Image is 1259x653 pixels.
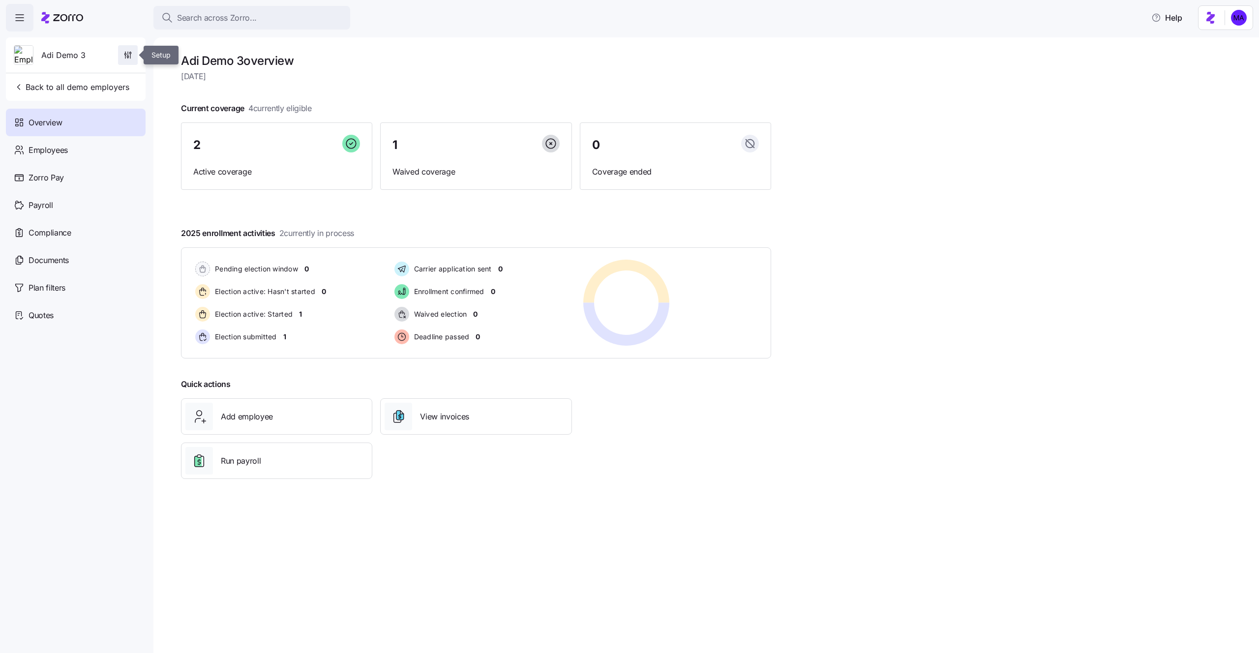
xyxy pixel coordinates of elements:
[14,81,129,93] span: Back to all demo employers
[411,264,492,274] span: Carrier application sent
[6,274,146,301] a: Plan filters
[6,164,146,191] a: Zorro Pay
[181,378,231,390] span: Quick actions
[14,46,33,65] img: Employer logo
[181,70,771,83] span: [DATE]
[6,109,146,136] a: Overview
[279,227,354,239] span: 2 currently in process
[1231,10,1247,26] img: ddc159ec0097e7aad339c48b92a6a103
[41,49,86,61] span: Adi Demo 3
[411,309,467,319] span: Waived election
[1151,12,1182,24] span: Help
[299,309,302,319] span: 1
[29,254,69,267] span: Documents
[498,264,503,274] span: 0
[6,136,146,164] a: Employees
[221,411,273,423] span: Add employee
[248,102,312,115] span: 4 currently eligible
[29,282,65,294] span: Plan filters
[212,287,315,297] span: Election active: Hasn't started
[592,139,600,151] span: 0
[10,77,133,97] button: Back to all demo employers
[491,287,495,297] span: 0
[420,411,469,423] span: View invoices
[29,172,64,184] span: Zorro Pay
[153,6,350,30] button: Search across Zorro...
[476,332,480,342] span: 0
[212,264,298,274] span: Pending election window
[322,287,326,297] span: 0
[6,219,146,246] a: Compliance
[473,309,478,319] span: 0
[304,264,309,274] span: 0
[181,53,771,68] h1: Adi Demo 3 overview
[6,246,146,274] a: Documents
[411,287,484,297] span: Enrollment confirmed
[221,455,261,467] span: Run payroll
[411,332,470,342] span: Deadline passed
[181,227,354,239] span: 2025 enrollment activities
[1143,8,1190,28] button: Help
[392,166,559,178] span: Waived coverage
[592,166,759,178] span: Coverage ended
[193,139,201,151] span: 2
[6,301,146,329] a: Quotes
[212,309,293,319] span: Election active: Started
[193,166,360,178] span: Active coverage
[181,102,312,115] span: Current coverage
[177,12,257,24] span: Search across Zorro...
[6,191,146,219] a: Payroll
[212,332,277,342] span: Election submitted
[392,139,397,151] span: 1
[29,117,62,129] span: Overview
[283,332,286,342] span: 1
[29,144,68,156] span: Employees
[29,309,54,322] span: Quotes
[29,199,53,211] span: Payroll
[29,227,71,239] span: Compliance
